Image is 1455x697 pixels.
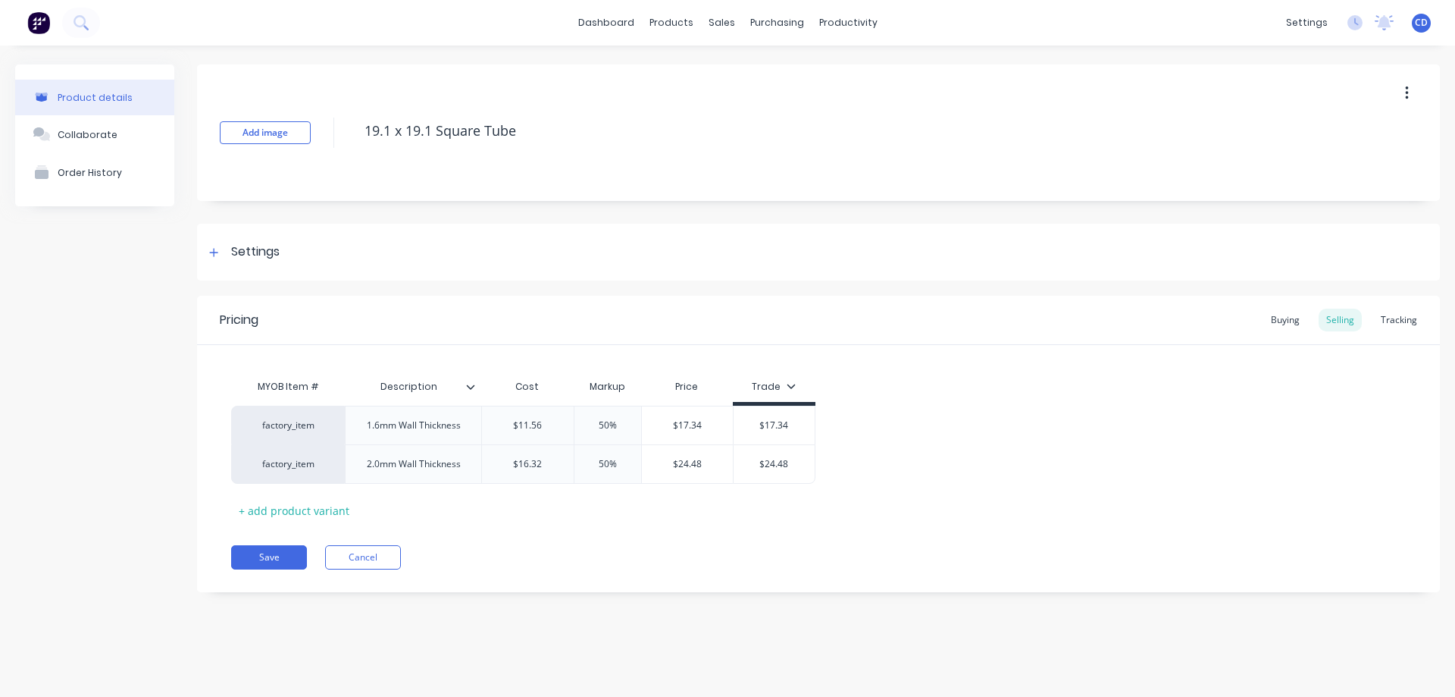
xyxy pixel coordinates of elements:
[1263,309,1307,331] div: Buying
[752,380,796,394] div: Trade
[220,311,258,329] div: Pricing
[1319,309,1362,331] div: Selling
[58,92,133,103] div: Product details
[15,80,174,115] button: Product details
[1373,309,1425,331] div: Tracking
[574,372,641,402] div: Markup
[571,11,642,34] a: dashboard
[812,11,885,34] div: productivity
[734,407,815,444] div: $17.34
[642,445,734,483] div: $24.48
[231,444,815,484] div: factory_item2.0mm Wall Thickness$16.3250%$24.48$24.48
[481,372,574,402] div: Cost
[642,11,701,34] div: products
[231,406,815,444] div: factory_item1.6mm Wall Thickness$11.5650%$17.34$17.34
[231,372,345,402] div: MYOB Item #
[58,129,117,140] div: Collaborate
[231,499,357,523] div: + add product variant
[482,407,574,444] div: $11.56
[325,545,401,570] button: Cancel
[355,454,473,474] div: 2.0mm Wall Thickness
[58,167,122,178] div: Order History
[345,372,481,402] div: Description
[1278,11,1335,34] div: settings
[642,407,734,444] div: $17.34
[246,419,330,432] div: factory_item
[701,11,743,34] div: sales
[15,153,174,191] button: Order History
[570,407,646,444] div: 50%
[357,113,1315,149] textarea: 19.1 x 19.1 Square Tube
[1415,16,1428,30] span: CD
[641,372,734,402] div: Price
[743,11,812,34] div: purchasing
[231,545,307,570] button: Save
[734,445,815,483] div: $24.48
[345,368,472,406] div: Description
[246,457,330,471] div: factory_item
[355,416,473,435] div: 1.6mm Wall Thickness
[15,115,174,153] button: Collaborate
[482,445,574,483] div: $16.32
[220,121,311,144] button: Add image
[27,11,50,34] img: Factory
[231,243,280,262] div: Settings
[570,445,646,483] div: 50%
